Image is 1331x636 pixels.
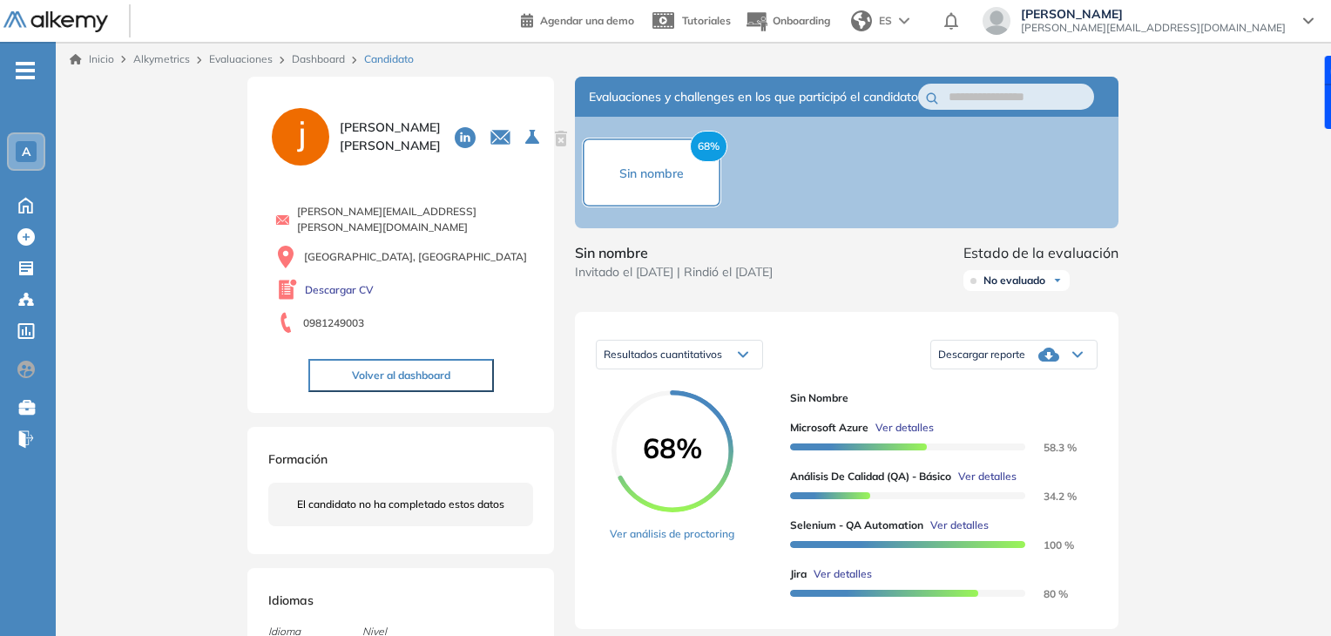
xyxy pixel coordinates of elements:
[983,274,1045,288] span: No evaluado
[1021,21,1286,35] span: [PERSON_NAME][EMAIL_ADDRESS][DOMAIN_NAME]
[790,420,868,436] span: Microsoft Azure
[308,359,494,392] button: Volver al dashboard
[604,348,722,361] span: Resultados cuantitativos
[851,10,872,31] img: world
[868,420,934,436] button: Ver detalles
[1052,275,1063,286] img: Ícono de flecha
[589,88,918,106] span: Evaluaciones y challenges en los que participó el candidato
[575,242,773,263] span: Sin nombre
[958,469,1017,484] span: Ver detalles
[1023,441,1077,454] span: 58.3 %
[70,51,114,67] a: Inicio
[790,518,923,533] span: Selenium - QA Automation
[963,242,1118,263] span: Estado de la evaluación
[790,469,951,484] span: Análisis de Calidad (QA) - Básico
[1023,538,1074,551] span: 100 %
[814,566,872,582] span: Ver detalles
[745,3,830,40] button: Onboarding
[22,145,30,159] span: A
[3,11,108,33] img: Logo
[930,518,989,533] span: Ver detalles
[773,14,830,27] span: Onboarding
[268,105,333,169] img: PROFILE_MENU_LOGO_USER
[611,434,733,462] span: 68%
[305,282,374,298] a: Descargar CV
[268,451,328,467] span: Formación
[923,518,989,533] button: Ver detalles
[1244,552,1331,636] iframe: Chat Widget
[610,526,734,542] a: Ver análisis de proctoring
[575,263,773,281] span: Invitado el [DATE] | Rindió el [DATE]
[1021,7,1286,21] span: [PERSON_NAME]
[951,469,1017,484] button: Ver detalles
[292,52,345,65] a: Dashboard
[938,348,1025,362] span: Descargar reporte
[1023,490,1077,503] span: 34.2 %
[133,52,190,65] span: Alkymetrics
[1023,587,1068,600] span: 80 %
[297,204,533,235] span: [PERSON_NAME][EMAIL_ADDRESS][PERSON_NAME][DOMAIN_NAME]
[303,315,364,331] span: 0981249003
[790,390,1084,406] span: Sin nombre
[521,9,634,30] a: Agendar una demo
[879,13,892,29] span: ES
[540,14,634,27] span: Agendar una demo
[364,51,414,67] span: Candidato
[619,166,684,181] span: Sin nombre
[268,592,314,608] span: Idiomas
[690,131,727,162] span: 68%
[899,17,909,24] img: arrow
[790,566,807,582] span: Jira
[682,14,731,27] span: Tutoriales
[16,69,35,72] i: -
[209,52,273,65] a: Evaluaciones
[875,420,934,436] span: Ver detalles
[297,497,504,512] span: El candidato no ha completado estos datos
[340,118,441,155] span: [PERSON_NAME] [PERSON_NAME]
[807,566,872,582] button: Ver detalles
[304,249,527,265] span: [GEOGRAPHIC_DATA], [GEOGRAPHIC_DATA]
